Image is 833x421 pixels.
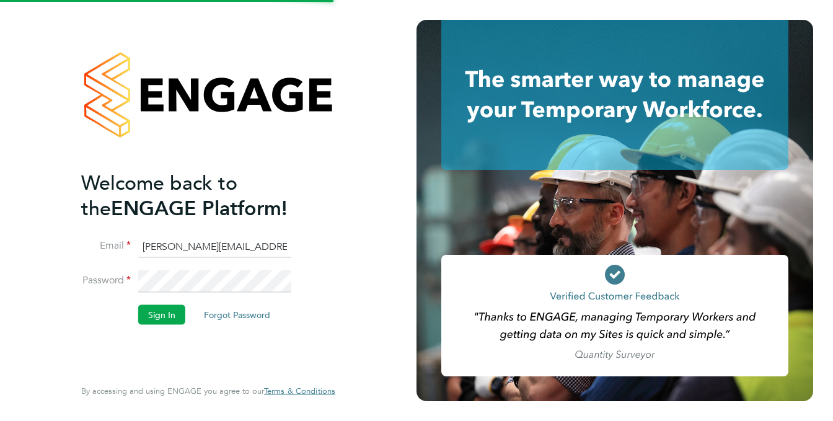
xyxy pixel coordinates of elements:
[81,386,335,396] span: By accessing and using ENGAGE you agree to our
[81,239,131,252] label: Email
[264,386,335,396] a: Terms & Conditions
[81,274,131,287] label: Password
[194,305,280,325] button: Forgot Password
[81,171,237,220] span: Welcome back to the
[138,236,291,258] input: Enter your work email...
[138,305,185,325] button: Sign In
[264,386,335,396] span: Terms & Conditions
[81,170,323,221] h2: ENGAGE Platform!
